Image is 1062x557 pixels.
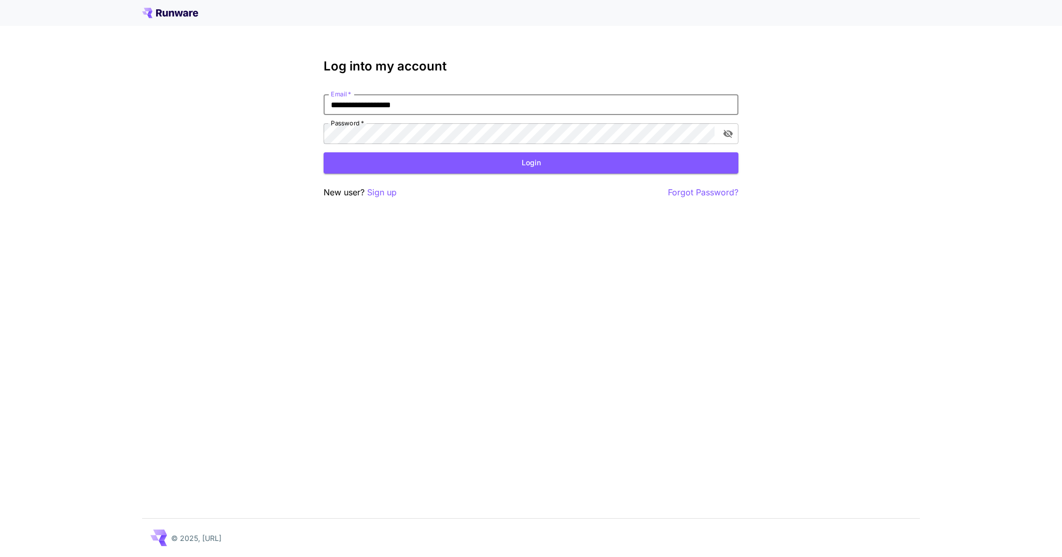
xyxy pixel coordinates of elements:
[324,59,738,74] h3: Log into my account
[171,533,221,544] p: © 2025, [URL]
[719,124,737,143] button: toggle password visibility
[324,152,738,174] button: Login
[331,90,351,98] label: Email
[668,186,738,199] button: Forgot Password?
[331,119,364,127] label: Password
[367,186,397,199] button: Sign up
[324,186,397,199] p: New user?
